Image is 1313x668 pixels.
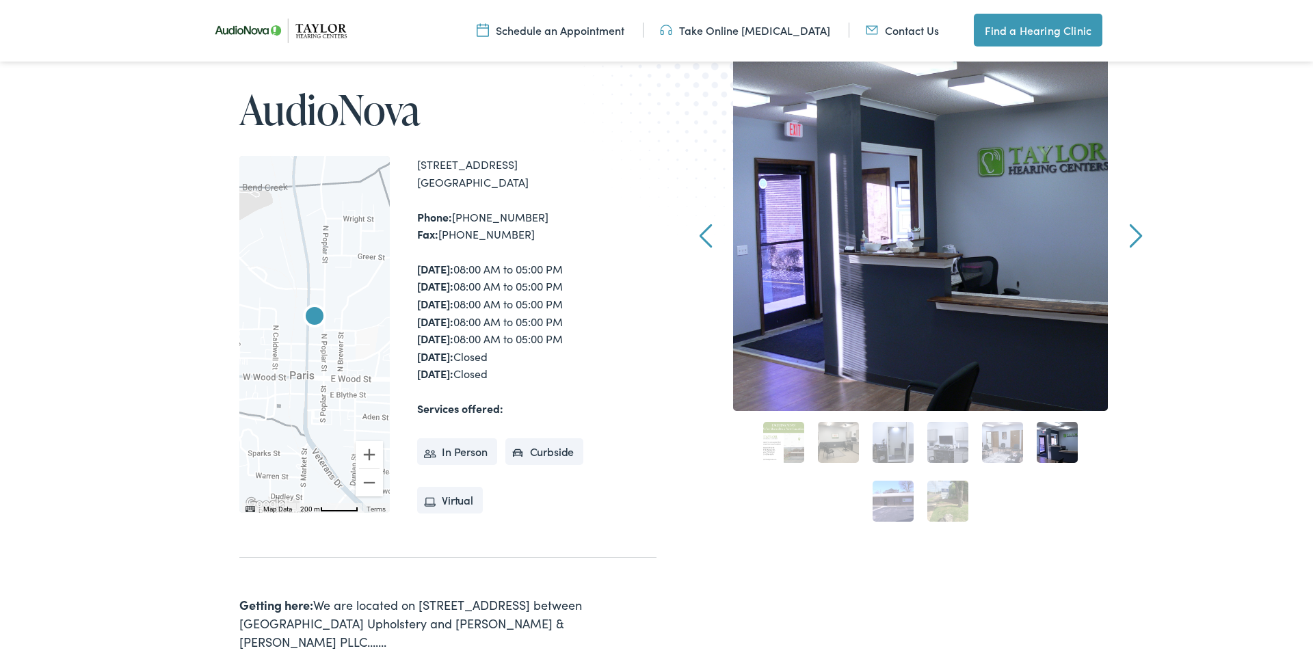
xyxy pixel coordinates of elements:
a: Open this area in Google Maps (opens a new window) [243,495,288,513]
strong: Services offered: [417,401,503,416]
img: Google [243,495,288,513]
a: Contact Us [866,23,939,38]
strong: [DATE]: [417,314,453,329]
div: AudioNova [298,302,331,334]
a: Take Online [MEDICAL_DATA] [660,23,830,38]
button: Zoom in [356,441,383,468]
strong: [DATE]: [417,331,453,346]
strong: [DATE]: [417,349,453,364]
h1: AudioNova [239,87,656,132]
span: AudioNova [341,49,388,63]
li: Curbside [505,438,584,466]
span: / / [253,49,388,63]
a: Home [253,49,285,63]
a: Prev [700,224,713,248]
a: 2 [818,422,859,463]
a: 6 [1037,422,1078,463]
img: utility icon [866,23,878,38]
li: In Person [417,438,497,466]
button: Map Data [263,505,292,514]
strong: Phone: [417,209,452,224]
strong: [DATE]: [417,278,453,293]
div: [PHONE_NUMBER] [PHONE_NUMBER] [417,209,656,243]
div: 08:00 AM to 05:00 PM 08:00 AM to 05:00 PM 08:00 AM to 05:00 PM 08:00 AM to 05:00 PM 08:00 AM to 0... [417,260,656,383]
li: Virtual [417,487,483,514]
strong: [DATE]: [417,296,453,311]
div: [STREET_ADDRESS] [GEOGRAPHIC_DATA] [417,156,656,191]
div: We are located on [STREET_ADDRESS] between [GEOGRAPHIC_DATA] Upholstery and [PERSON_NAME] & [PERS... [239,596,656,651]
a: 7 [873,481,914,522]
a: Find a Hearing Clinic [974,14,1102,46]
button: Keyboard shortcuts [246,505,255,514]
strong: Getting here: [239,596,313,613]
a: 1 [763,422,804,463]
a: Terms [367,505,386,513]
a: Locations [290,49,337,63]
button: Zoom out [356,469,383,496]
a: 8 [927,481,968,522]
a: 4 [927,422,968,463]
a: 3 [873,422,914,463]
strong: Fax: [417,226,438,241]
span: 200 m [300,505,320,513]
button: Map Scale: 200 m per 52 pixels [296,503,362,513]
a: Next [1130,224,1143,248]
strong: [DATE]: [417,366,453,381]
img: utility icon [660,23,672,38]
a: 5 [982,422,1023,463]
img: utility icon [477,23,489,38]
a: Schedule an Appointment [477,23,624,38]
strong: [DATE]: [417,261,453,276]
